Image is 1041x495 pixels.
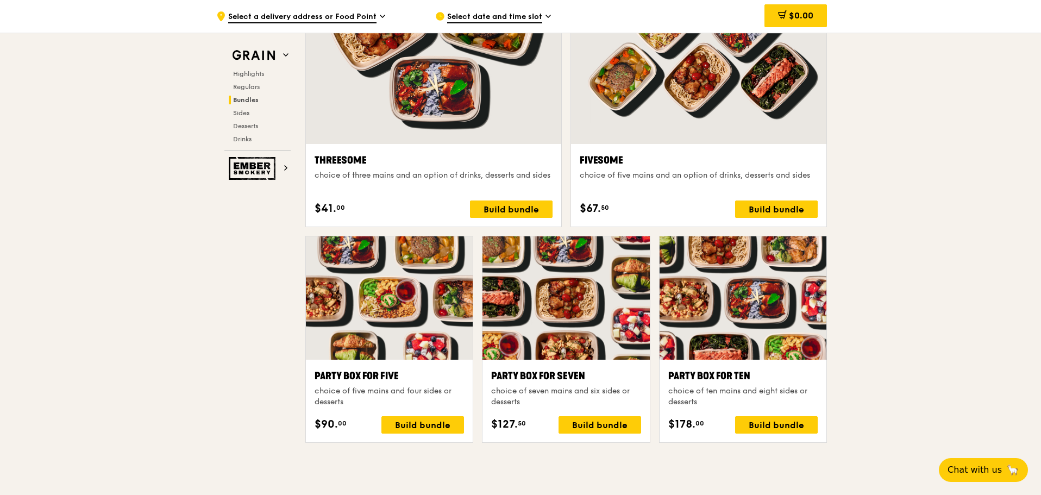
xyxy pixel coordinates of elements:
[491,386,641,408] div: choice of seven mains and six sides or desserts
[580,200,601,217] span: $67.
[559,416,641,434] div: Build bundle
[233,135,252,143] span: Drinks
[336,203,345,212] span: 00
[735,200,818,218] div: Build bundle
[518,419,526,428] span: 50
[668,368,818,384] div: Party Box for Ten
[315,386,464,408] div: choice of five mains and four sides or desserts
[233,96,259,104] span: Bundles
[470,200,553,218] div: Build bundle
[233,70,264,78] span: Highlights
[601,203,609,212] span: 50
[580,153,818,168] div: Fivesome
[228,11,377,23] span: Select a delivery address or Food Point
[229,157,279,180] img: Ember Smokery web logo
[948,463,1002,477] span: Chat with us
[580,170,818,181] div: choice of five mains and an option of drinks, desserts and sides
[939,458,1028,482] button: Chat with us🦙
[1006,463,1019,477] span: 🦙
[789,10,813,21] span: $0.00
[315,170,553,181] div: choice of three mains and an option of drinks, desserts and sides
[233,109,249,117] span: Sides
[668,386,818,408] div: choice of ten mains and eight sides or desserts
[338,419,347,428] span: 00
[695,419,704,428] span: 00
[668,416,695,433] span: $178.
[315,368,464,384] div: Party Box for Five
[735,416,818,434] div: Build bundle
[315,416,338,433] span: $90.
[315,200,336,217] span: $41.
[315,153,553,168] div: Threesome
[229,46,279,65] img: Grain web logo
[491,416,518,433] span: $127.
[447,11,542,23] span: Select date and time slot
[381,416,464,434] div: Build bundle
[491,368,641,384] div: Party Box for Seven
[233,83,260,91] span: Regulars
[233,122,258,130] span: Desserts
